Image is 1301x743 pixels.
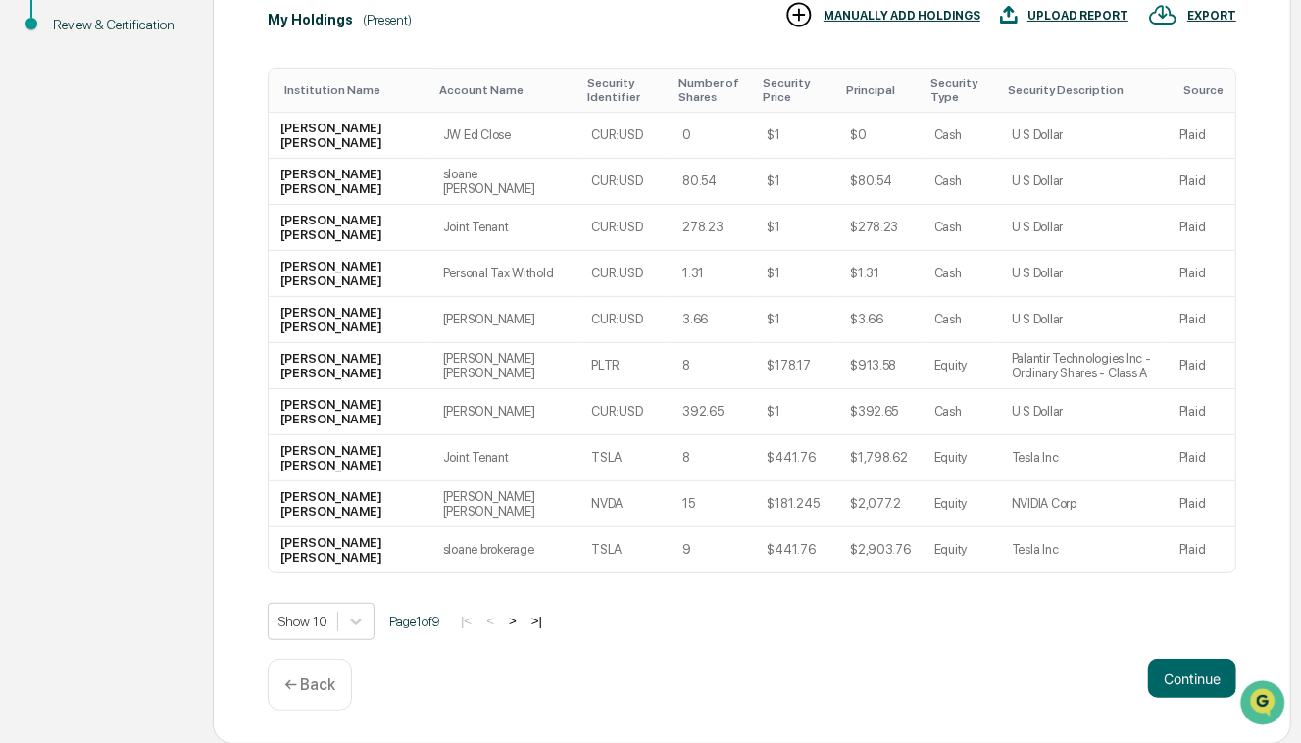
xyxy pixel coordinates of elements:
[455,613,477,629] button: |<
[53,15,181,35] div: Review & Certification
[269,481,431,527] td: [PERSON_NAME] [PERSON_NAME]
[1168,205,1235,251] td: Plaid
[134,238,251,273] a: 🗄️Attestations
[756,113,839,159] td: $1
[269,205,431,251] td: [PERSON_NAME] [PERSON_NAME]
[756,435,839,481] td: $441.76
[923,343,1000,389] td: Equity
[138,330,237,346] a: Powered byPylon
[39,283,124,303] span: Data Lookup
[195,331,237,346] span: Pylon
[1000,297,1168,343] td: U S Dollar
[1148,659,1236,698] button: Continue
[431,435,580,481] td: Joint Tenant
[1238,678,1291,731] iframe: Open customer support
[439,83,573,97] div: Toggle SortBy
[431,343,580,389] td: [PERSON_NAME] [PERSON_NAME]
[579,343,671,389] td: PLTR
[20,285,35,301] div: 🔎
[756,481,839,527] td: $181.245
[1168,297,1235,343] td: Plaid
[1000,343,1168,389] td: Palantir Technologies Inc - Ordinary Shares - Class A
[579,435,671,481] td: TSLA
[1168,389,1235,435] td: Plaid
[269,389,431,435] td: [PERSON_NAME] [PERSON_NAME]
[923,205,1000,251] td: Cash
[671,113,755,159] td: 0
[923,297,1000,343] td: Cash
[269,113,431,159] td: [PERSON_NAME] [PERSON_NAME]
[1168,113,1235,159] td: Plaid
[67,149,322,169] div: Start new chat
[1000,205,1168,251] td: U S Dollar
[1187,9,1236,23] div: EXPORT
[671,297,755,343] td: 3.66
[838,159,923,205] td: $80.54
[579,205,671,251] td: CUR:USD
[579,297,671,343] td: CUR:USD
[756,297,839,343] td: $1
[1000,527,1168,572] td: Tesla Inc
[923,159,1000,205] td: Cash
[12,275,131,311] a: 🔎Data Lookup
[923,481,1000,527] td: Equity
[838,435,923,481] td: $1,798.62
[1183,83,1227,97] div: Toggle SortBy
[39,246,126,266] span: Preclearance
[671,435,755,481] td: 8
[1027,9,1128,23] div: UPLOAD REPORT
[764,76,831,104] div: Toggle SortBy
[1000,389,1168,435] td: U S Dollar
[756,205,839,251] td: $1
[269,527,431,572] td: [PERSON_NAME] [PERSON_NAME]
[1008,83,1160,97] div: Toggle SortBy
[142,248,158,264] div: 🗄️
[579,389,671,435] td: CUR:USD
[268,12,353,27] div: My Holdings
[1168,343,1235,389] td: Plaid
[431,113,580,159] td: JW Ed Close
[838,113,923,159] td: $0
[503,613,523,629] button: >
[1168,435,1235,481] td: Plaid
[923,113,1000,159] td: Cash
[20,149,55,184] img: 1746055101610-c473b297-6a78-478c-a979-82029cc54cd1
[431,527,580,572] td: sloane brokerage
[269,435,431,481] td: [PERSON_NAME] [PERSON_NAME]
[1000,435,1168,481] td: Tesla Inc
[671,481,755,527] td: 15
[1000,251,1168,297] td: U S Dollar
[838,343,923,389] td: $913.58
[389,614,440,629] span: Page 1 of 9
[756,527,839,572] td: $441.76
[756,389,839,435] td: $1
[671,389,755,435] td: 392.65
[579,113,671,159] td: CUR:USD
[838,481,923,527] td: $2,077.2
[363,12,412,27] div: (Present)
[846,83,915,97] div: Toggle SortBy
[269,251,431,297] td: [PERSON_NAME] [PERSON_NAME]
[678,76,747,104] div: Toggle SortBy
[579,527,671,572] td: TSLA
[269,159,431,205] td: [PERSON_NAME] [PERSON_NAME]
[20,40,357,72] p: How can we help?
[923,251,1000,297] td: Cash
[431,481,580,527] td: [PERSON_NAME] [PERSON_NAME]
[162,246,243,266] span: Attestations
[838,527,923,572] td: $2,903.76
[12,238,134,273] a: 🖐️Preclearance
[671,205,755,251] td: 278.23
[284,83,424,97] div: Toggle SortBy
[67,169,248,184] div: We're available if you need us!
[1000,113,1168,159] td: U S Dollar
[838,205,923,251] td: $278.23
[579,481,671,527] td: NVDA
[1168,481,1235,527] td: Plaid
[20,248,35,264] div: 🖐️
[838,389,923,435] td: $392.65
[431,205,580,251] td: Joint Tenant
[923,527,1000,572] td: Equity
